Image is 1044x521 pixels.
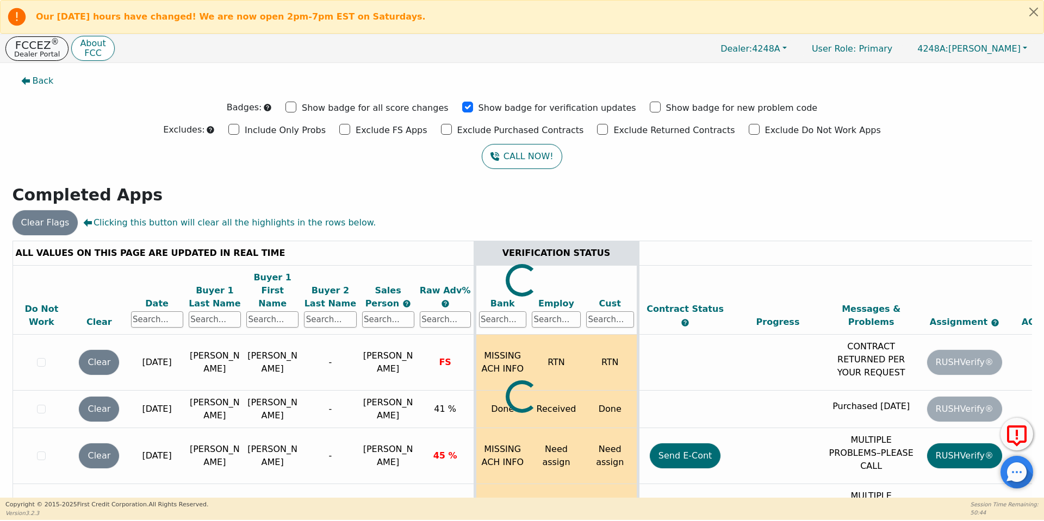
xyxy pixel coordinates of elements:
[80,39,105,48] p: About
[812,43,856,54] span: User Role :
[801,38,903,59] a: User Role: Primary
[917,43,1021,54] span: [PERSON_NAME]
[51,37,59,47] sup: ®
[917,43,948,54] span: 4248A:
[36,11,426,22] b: Our [DATE] hours have changed! We are now open 2pm-7pm EST on Saturdays.
[80,49,105,58] p: FCC
[906,40,1039,57] button: 4248A:[PERSON_NAME]
[5,36,69,61] button: FCCEZ®Dealer Portal
[5,500,208,510] p: Copyright © 2015- 2025 First Credit Corporation.
[5,509,208,517] p: Version 3.2.3
[14,40,60,51] p: FCCEZ
[709,40,798,57] button: Dealer:4248A
[801,38,903,59] p: Primary
[971,500,1039,509] p: Session Time Remaining:
[720,43,780,54] span: 4248A
[14,51,60,58] p: Dealer Portal
[720,43,752,54] span: Dealer:
[71,36,114,61] button: AboutFCC
[1024,1,1043,23] button: Close alert
[971,509,1039,517] p: 50:44
[148,501,208,508] span: All Rights Reserved.
[1000,418,1033,450] button: Report Error to FCC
